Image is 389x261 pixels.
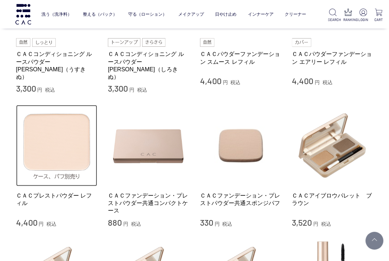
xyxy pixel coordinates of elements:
[14,4,32,24] img: logo
[16,83,36,93] span: 3,300
[358,17,368,22] p: LOGIN
[108,83,128,93] span: 3,300
[223,80,228,85] span: 円
[200,76,221,86] span: 4,400
[292,76,313,86] span: 4,400
[323,80,333,85] span: 税込
[16,217,38,227] span: 4,400
[374,9,383,22] a: CART
[222,221,232,227] span: 税込
[46,221,56,227] span: 税込
[108,50,189,81] a: ＣＡＣコンディショニング ルースパウダー [PERSON_NAME]（しろきぬ）
[328,9,338,22] a: SEARCH
[142,38,166,47] img: さらさら
[32,38,56,47] img: しっとり
[328,17,338,22] p: SEARCH
[108,105,189,186] img: ＣＡＣファンデーション・プレストパウダー共通コンパクトケース
[200,192,281,207] a: ＣＡＣファンデーション・プレストパウダー共通スポンジパフ
[83,6,117,22] a: 整える（パック）
[131,221,141,227] span: 税込
[321,221,331,227] span: 税込
[16,50,98,81] a: ＣＡＣコンディショニング ルースパウダー [PERSON_NAME]（うすきぬ）
[292,38,311,47] img: カバー
[16,38,31,47] img: 自然
[137,87,147,93] span: 税込
[215,6,236,22] a: 日やけ止め
[108,192,189,215] a: ＣＡＣファンデーション・プレストパウダー共通コンパクトケース
[292,217,312,227] span: 3,520
[214,221,219,227] span: 円
[108,217,122,227] span: 880
[41,6,71,22] a: 洗う（洗浄料）
[313,221,318,227] span: 円
[200,38,215,47] img: 自然
[292,105,373,186] img: ＣＡＣアイブロウパレット ブラウン
[16,192,98,207] a: ＣＡＣプレストパウダー レフィル
[315,80,320,85] span: 円
[39,221,44,227] span: 円
[200,217,213,227] span: 330
[343,9,353,22] a: RANKING
[292,192,373,207] a: ＣＡＣアイブロウパレット ブラウン
[129,87,134,93] span: 円
[343,17,353,22] p: RANKING
[16,105,98,186] img: ＣＡＣプレストパウダー レフィル
[248,6,274,22] a: インナーケア
[200,105,281,186] img: ＣＡＣファンデーション・プレストパウダー共通スポンジパフ
[45,87,55,93] span: 税込
[285,6,306,22] a: クリーナー
[128,6,167,22] a: 守る（ローション）
[37,87,42,93] span: 円
[230,80,240,85] span: 税込
[178,6,204,22] a: メイクアップ
[374,17,383,22] p: CART
[123,221,128,227] span: 円
[292,50,373,66] a: ＣＡＣパウダーファンデーション エアリー レフィル
[358,9,368,22] a: LOGIN
[108,38,140,47] img: トーンアップ
[200,50,281,66] a: ＣＡＣパウダーファンデーション スムース レフィル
